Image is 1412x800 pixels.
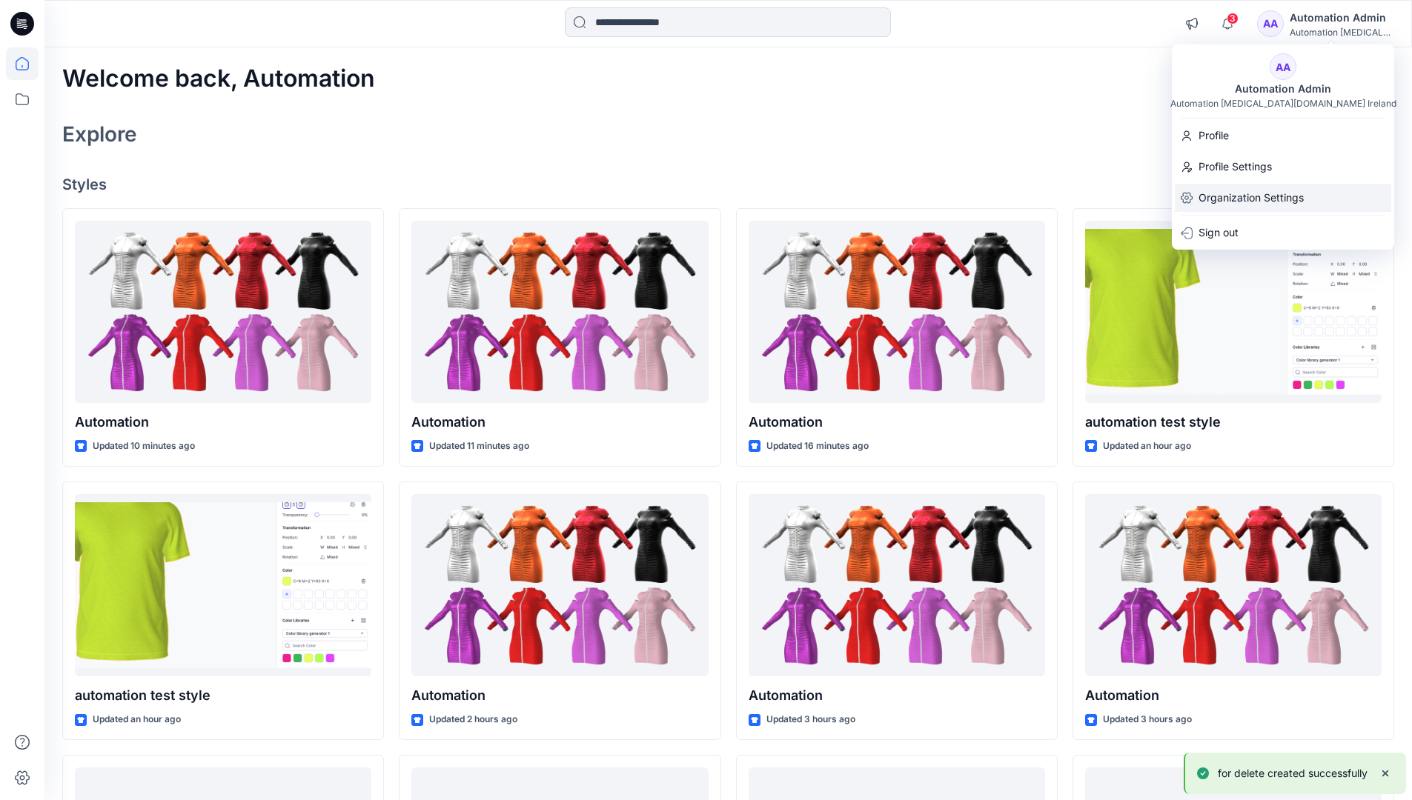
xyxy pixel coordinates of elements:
p: Updated 3 hours ago [1103,712,1192,727]
p: Updated 16 minutes ago [766,439,869,454]
p: Sign out [1199,219,1239,247]
a: Automation [749,221,1045,404]
h2: Welcome back, Automation [62,65,375,93]
a: Automation [75,221,371,404]
h2: Explore [62,122,137,146]
p: Updated 10 minutes ago [93,439,195,454]
p: Updated 2 hours ago [429,712,517,727]
p: automation test style [75,685,371,706]
p: Profile [1199,121,1229,150]
p: Automation [1085,685,1382,706]
p: Automation [411,412,708,433]
div: Notifications-bottom-right [1178,747,1412,800]
p: Updated an hour ago [1103,439,1191,454]
p: Organization Settings [1199,184,1304,212]
div: AA [1257,10,1284,37]
p: Updated 3 hours ago [766,712,855,727]
div: AA [1270,53,1296,80]
p: Automation [411,685,708,706]
a: Automation [749,494,1045,677]
div: Automation Admin [1226,80,1340,98]
p: Automation [75,412,371,433]
a: Automation [411,494,708,677]
div: Automation [MEDICAL_DATA]... [1290,27,1393,38]
a: Profile Settings [1172,153,1394,181]
p: Updated 11 minutes ago [429,439,529,454]
p: automation test style [1085,412,1382,433]
a: Organization Settings [1172,184,1394,212]
div: Automation Admin [1290,9,1393,27]
a: Profile [1172,121,1394,150]
p: Automation [749,685,1045,706]
a: Automation [411,221,708,404]
div: Automation [MEDICAL_DATA][DOMAIN_NAME] Ireland [1170,98,1396,109]
h4: Styles [62,176,1394,193]
p: Profile Settings [1199,153,1272,181]
a: automation test style [75,494,371,677]
a: Automation [1085,494,1382,677]
p: Automation [749,412,1045,433]
p: for delete created successfully [1218,764,1368,782]
a: automation test style [1085,221,1382,404]
span: 3 [1227,13,1239,24]
p: Updated an hour ago [93,712,181,727]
